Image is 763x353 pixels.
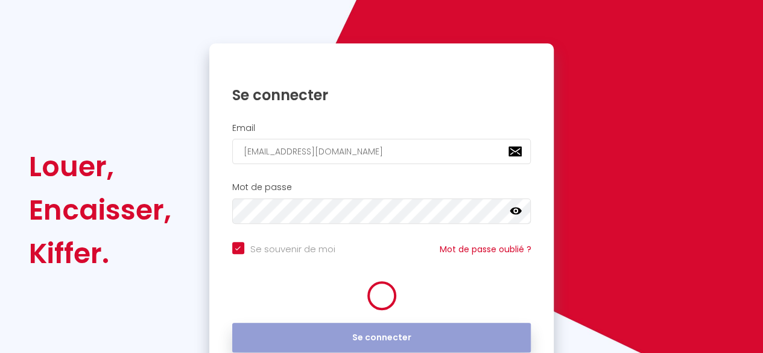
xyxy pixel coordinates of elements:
[29,232,171,275] div: Kiffer.
[232,123,531,133] h2: Email
[232,86,531,104] h1: Se connecter
[232,182,531,192] h2: Mot de passe
[439,243,531,255] a: Mot de passe oublié ?
[29,145,171,188] div: Louer,
[232,323,531,353] button: Se connecter
[29,188,171,232] div: Encaisser,
[232,139,531,164] input: Ton Email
